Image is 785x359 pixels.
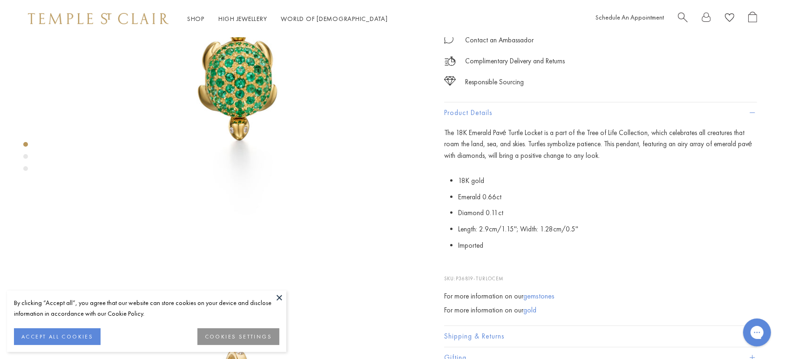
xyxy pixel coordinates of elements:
button: Shipping & Returns [444,326,757,347]
div: Product gallery navigation [23,140,28,178]
a: Search [678,12,688,26]
span: Length: 2.9cm/1.15''; Width: 1.28cm/0.5'' [458,224,578,234]
img: icon_sourcing.svg [444,76,456,86]
a: Open Shopping Bag [748,12,757,26]
iframe: Gorgias live chat messenger [738,315,776,350]
a: ShopShop [187,14,204,23]
a: gemstones [523,291,555,301]
div: For more information on our [444,291,757,302]
div: Responsible Sourcing [465,76,524,88]
a: gold [523,305,536,315]
span: Diamond 0.11ct [458,208,503,217]
button: COOKIES SETTINGS [197,328,279,345]
nav: Main navigation [187,13,388,25]
div: For more information on our [444,305,757,316]
img: Temple St. Clair [28,13,169,24]
div: By clicking “Accept all”, you agree that our website can store cookies on your device and disclos... [14,298,279,319]
p: Complimentary Delivery and Returns [465,55,565,67]
div: Contact an Ambassador [465,34,534,46]
span: Imported [458,241,483,250]
span: Emerald 0.66ct [458,192,501,202]
img: MessageIcon-01_2.svg [444,34,453,44]
a: View Wishlist [725,12,734,26]
p: The 18K Emerald Pavé Turtle Locket is a part of the Tree of Life Collection, which celebrates all... [444,127,757,162]
button: Product Details [444,102,757,123]
span: 18K gold [458,176,484,185]
a: Schedule An Appointment [596,13,664,21]
img: icon_delivery.svg [444,55,456,67]
a: World of [DEMOGRAPHIC_DATA]World of [DEMOGRAPHIC_DATA] [281,14,388,23]
a: High JewelleryHigh Jewellery [218,14,267,23]
span: P36819-TURLOCEM [456,275,504,282]
button: ACCEPT ALL COOKIES [14,328,101,345]
p: SKU: [444,265,757,283]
